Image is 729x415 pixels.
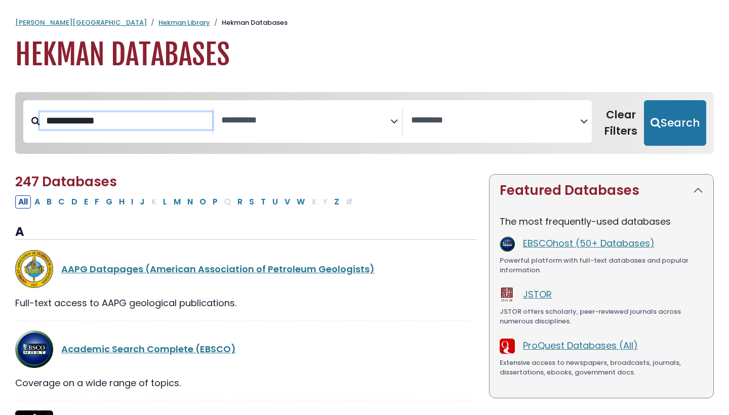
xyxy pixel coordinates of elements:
[61,343,236,355] a: Academic Search Complete (EBSCO)
[158,18,210,27] a: Hekman Library
[15,18,714,28] nav: breadcrumb
[92,195,102,209] button: Filter Results F
[598,100,644,146] button: Clear Filters
[15,38,714,72] h1: Hekman Databases
[68,195,80,209] button: Filter Results D
[116,195,128,209] button: Filter Results H
[171,195,184,209] button: Filter Results M
[523,339,638,352] a: ProQuest Databases (All)
[644,100,706,146] button: Submit for Search Results
[81,195,91,209] button: Filter Results E
[31,195,43,209] button: Filter Results A
[246,195,257,209] button: Filter Results S
[221,115,390,126] textarea: Search
[15,18,147,27] a: [PERSON_NAME][GEOGRAPHIC_DATA]
[15,225,477,240] h3: A
[61,263,375,275] a: AAPG Datapages (American Association of Petroleum Geologists)
[210,195,221,209] button: Filter Results P
[523,288,552,301] a: JSTOR
[40,112,212,129] input: Search database by title or keyword
[196,195,209,209] button: Filter Results O
[15,195,357,207] div: Alpha-list to filter by first letter of database name
[210,18,288,28] li: Hekman Databases
[500,307,703,326] div: JSTOR offers scholarly, peer-reviewed journals across numerous disciplines.
[15,195,31,209] button: All
[137,195,148,209] button: Filter Results J
[490,175,713,206] button: Featured Databases
[44,195,55,209] button: Filter Results B
[331,195,342,209] button: Filter Results Z
[184,195,196,209] button: Filter Results N
[411,115,580,126] textarea: Search
[15,296,477,310] div: Full-text access to AAPG geological publications.
[523,237,655,250] a: EBSCOhost (50+ Databases)
[128,195,136,209] button: Filter Results I
[500,256,703,275] div: Powerful platform with full-text databases and popular information.
[15,376,477,390] div: Coverage on a wide range of topics.
[15,173,117,191] span: 247 Databases
[55,195,68,209] button: Filter Results C
[294,195,308,209] button: Filter Results W
[281,195,293,209] button: Filter Results V
[269,195,281,209] button: Filter Results U
[15,92,714,154] nav: Search filters
[103,195,115,209] button: Filter Results G
[160,195,170,209] button: Filter Results L
[234,195,246,209] button: Filter Results R
[500,358,703,378] div: Extensive access to newspapers, broadcasts, journals, dissertations, ebooks, government docs.
[500,215,703,228] p: The most frequently-used databases
[258,195,269,209] button: Filter Results T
